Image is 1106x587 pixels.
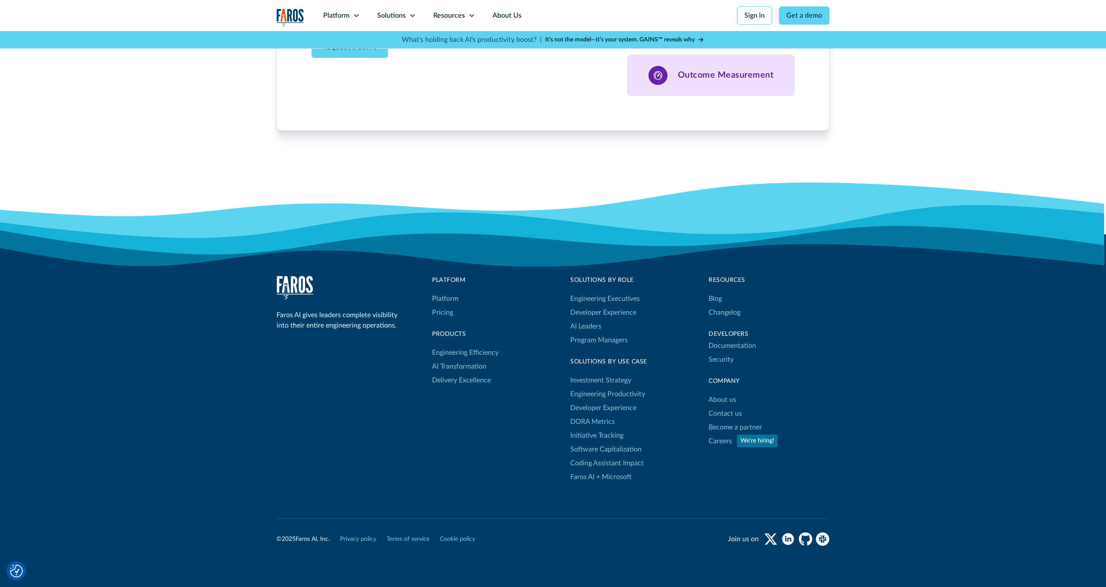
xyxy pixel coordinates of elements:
[570,401,636,415] a: Developer Experience
[432,276,499,285] div: Platform
[545,35,704,44] a: It’s not the model—it’s your system. GAINS™ reveals why
[282,536,296,542] span: 2025
[570,306,636,319] a: Developer Experience
[570,442,642,456] a: Software Capitalization
[432,346,499,360] a: Engineering Efficiency
[570,456,644,470] a: Coding Assistant Impact
[570,319,601,333] a: AI Leaders
[276,9,304,26] a: home
[737,6,772,25] a: Sign in
[340,535,376,544] a: Privacy policy
[276,9,304,26] img: Logo of the analytics and reporting company Faros.
[709,292,722,306] a: Blog
[741,436,774,445] div: We're hiring!
[709,276,829,285] div: Resources
[709,353,734,366] a: Security
[570,387,645,401] a: Engineering Productivity
[432,373,491,387] a: Delivery Excellence
[545,37,695,43] strong: It’s not the model—it’s your system. GAINS™ reveals why
[570,415,615,429] a: DORA Metrics
[709,339,756,353] a: Documentation
[276,535,330,544] div: © Faros AI, Inc.
[387,535,429,544] a: Terms of service
[709,330,829,339] div: Developers
[570,429,623,442] a: Initiative Tracking
[798,532,812,546] a: github
[570,373,631,387] a: Investment Strategy
[433,10,465,21] div: Resources
[440,535,475,544] a: Cookie policy
[709,377,829,386] div: Company
[678,70,774,80] h3: Outcome Measurement
[432,306,453,319] a: Pricing
[432,360,486,373] a: AI Transformation
[570,292,640,306] a: Engineering Executives
[570,276,640,285] div: Solutions by Role
[709,420,762,434] a: Become a partner
[276,310,402,331] div: Faros AI gives leaders complete visibility into their entire engineering operations.
[432,292,458,306] a: Platform
[709,434,732,448] a: Careers
[10,565,23,578] img: Revisit consent button
[816,532,829,546] a: slack community
[570,333,640,347] a: Program Managers
[276,276,313,300] img: Faros Logo White
[781,532,795,546] a: linkedin
[709,393,736,407] a: About us
[570,357,647,366] div: Solutions By Use Case
[432,330,499,339] div: products
[323,10,350,21] div: Platform
[10,565,23,578] button: Cookie Settings
[377,10,406,21] div: Solutions
[728,534,759,544] div: Join us on
[570,470,632,484] a: Faros AI + Microsoft
[276,276,313,300] a: home
[709,306,741,319] a: Changelog
[779,6,829,25] a: Get a demo
[402,35,542,45] p: What's holding back AI's productivity boost? |
[709,407,742,420] a: Contact us
[764,532,778,546] a: twitter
